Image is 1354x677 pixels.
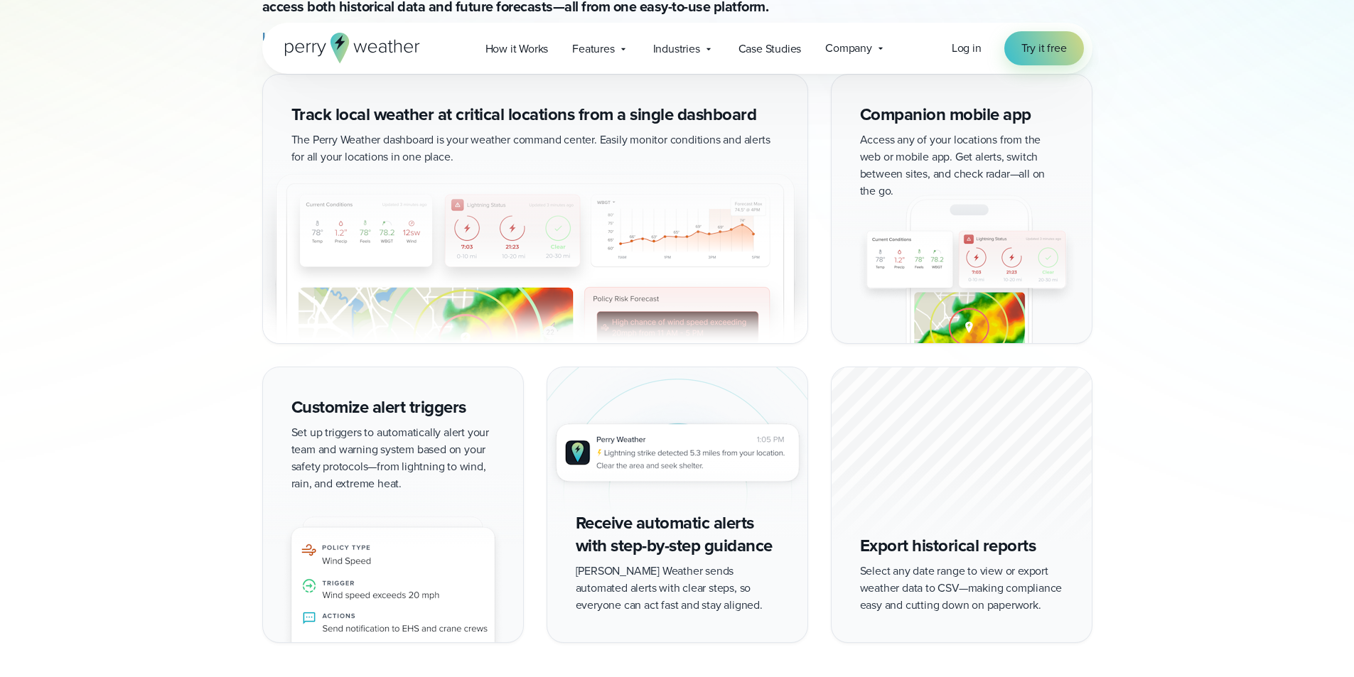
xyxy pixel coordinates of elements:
[726,34,814,63] a: Case Studies
[1004,31,1084,65] a: Try it free
[263,159,807,343] img: Perry Weather dashboard
[473,34,561,63] a: How it Works
[572,40,614,58] span: Features
[825,40,872,57] span: Company
[653,40,700,58] span: Industries
[485,40,549,58] span: How it Works
[952,40,982,57] a: Log in
[832,173,1092,343] img: Perry weather app
[738,40,802,58] span: Case Studies
[1021,40,1067,57] span: Try it free
[547,367,807,537] img: lightning strike notifications
[952,40,982,56] span: Log in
